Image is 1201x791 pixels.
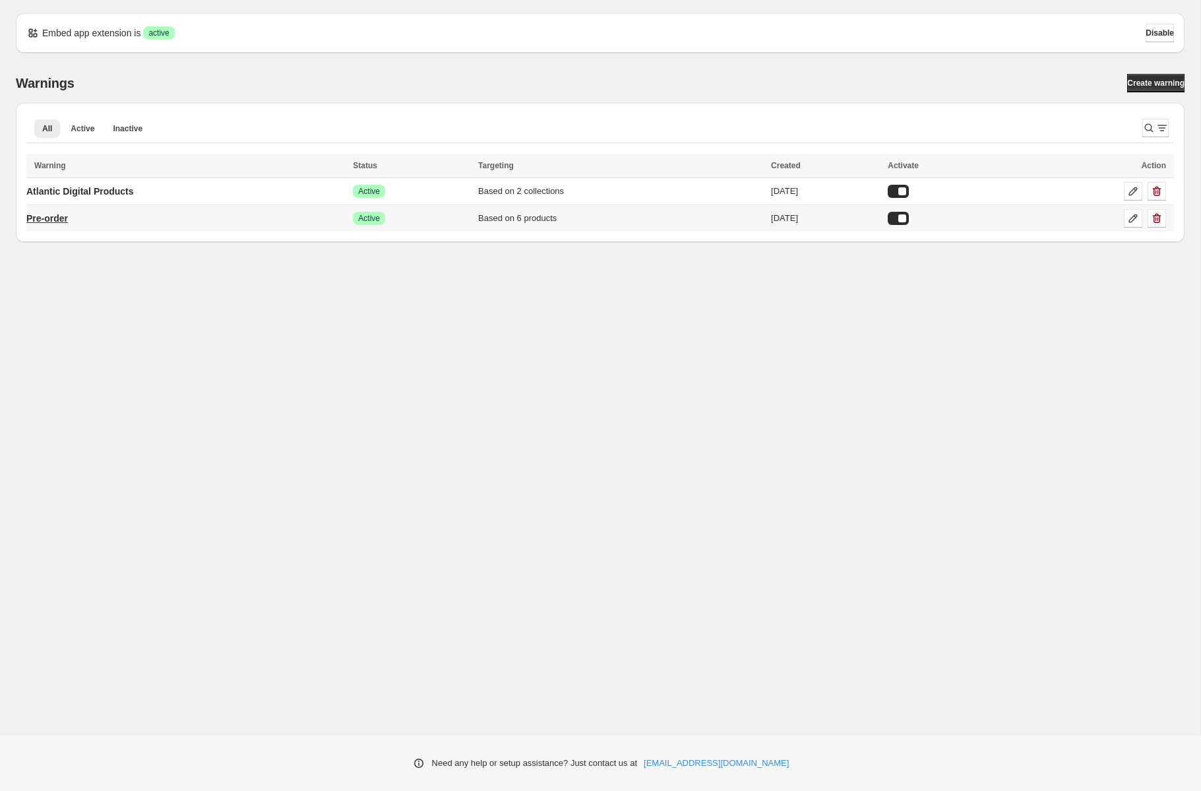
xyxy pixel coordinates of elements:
[26,212,68,225] p: Pre-order
[1142,119,1169,137] button: Search and filter results
[42,123,52,134] span: All
[1146,24,1174,42] button: Disable
[358,186,380,197] span: Active
[1127,78,1185,88] span: Create warning
[478,161,514,170] span: Targeting
[26,185,134,198] p: Atlantic Digital Products
[1146,28,1174,38] span: Disable
[478,185,763,198] div: Based on 2 collections
[353,161,377,170] span: Status
[71,123,94,134] span: Active
[26,208,68,229] a: Pre-order
[1127,74,1185,92] a: Create warning
[644,757,789,770] a: [EMAIL_ADDRESS][DOMAIN_NAME]
[478,212,763,225] div: Based on 6 products
[358,213,380,224] span: Active
[26,181,134,202] a: Atlantic Digital Products
[888,161,919,170] span: Activate
[16,75,75,91] h2: Warnings
[148,28,169,38] span: active
[113,123,142,134] span: Inactive
[771,161,801,170] span: Created
[771,212,880,225] div: [DATE]
[42,26,140,40] p: Embed app extension is
[771,185,880,198] div: [DATE]
[1142,161,1166,170] span: Action
[34,161,66,170] span: Warning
